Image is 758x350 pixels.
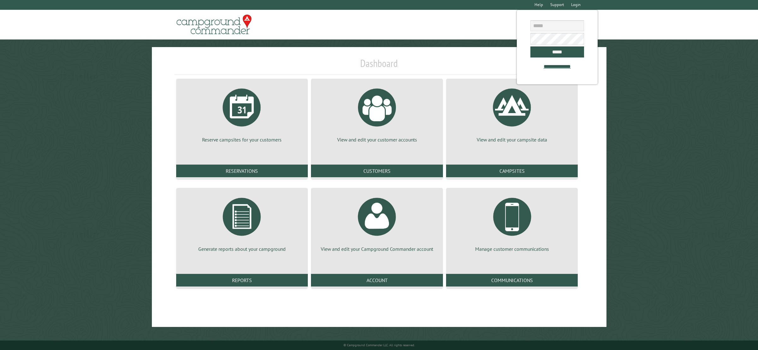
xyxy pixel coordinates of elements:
[454,245,570,252] p: Manage customer communications
[175,12,254,37] img: Campground Commander
[176,274,308,287] a: Reports
[319,245,435,252] p: View and edit your Campground Commander account
[176,165,308,177] a: Reservations
[454,84,570,143] a: View and edit your campsite data
[454,136,570,143] p: View and edit your campsite data
[311,165,443,177] a: Customers
[175,57,584,75] h1: Dashboard
[311,274,443,287] a: Account
[454,193,570,252] a: Manage customer communications
[319,84,435,143] a: View and edit your customer accounts
[184,84,301,143] a: Reserve campsites for your customers
[446,165,578,177] a: Campsites
[184,136,301,143] p: Reserve campsites for your customers
[446,274,578,287] a: Communications
[184,193,301,252] a: Generate reports about your campground
[319,193,435,252] a: View and edit your Campground Commander account
[343,343,415,347] small: © Campground Commander LLC. All rights reserved.
[184,245,301,252] p: Generate reports about your campground
[319,136,435,143] p: View and edit your customer accounts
